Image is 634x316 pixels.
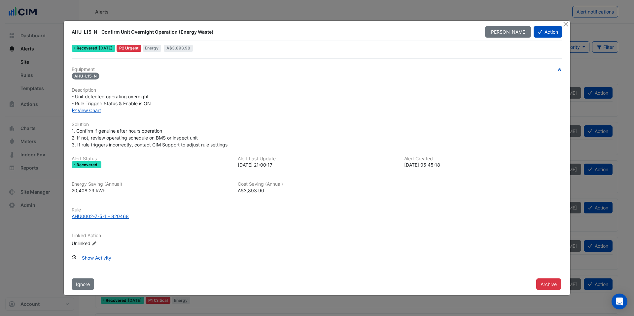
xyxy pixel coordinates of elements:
[72,156,230,162] h6: Alert Status
[77,46,99,50] span: Recovered
[72,122,562,127] h6: Solution
[238,181,396,187] h6: Cost Saving (Annual)
[72,94,151,106] span: - Unit detected operating overnight - Rule Trigger: Status & Enable is ON
[92,241,97,246] fa-icon: Edit Linked Action
[117,45,141,52] div: P2 Urgent
[612,294,627,309] div: Open Intercom Messenger
[72,73,99,79] span: AHU-L15-N
[72,233,562,238] h6: Linked Action
[72,207,562,213] h6: Rule
[143,45,161,52] span: Energy
[404,156,562,162] h6: Alert Created
[562,21,569,28] button: Close
[536,278,561,290] button: Archive
[72,108,101,113] a: View Chart
[72,128,228,147] span: 1. Confirm if genuine after hours operation 2. If not, review operating schedule on BMS or inspec...
[72,187,230,194] div: 20,408.29 kWh
[72,213,562,220] a: AHU0002-7-5-1 - 820468
[238,161,396,168] div: [DATE] 21:00:17
[76,281,90,287] span: Ignore
[77,163,99,167] span: Recovered
[166,46,190,50] span: A$3,893.90
[78,252,116,264] button: Show Activity
[72,67,562,72] h6: Equipment
[72,87,562,93] h6: Description
[99,46,113,50] span: Fri 26-Sep-2025 21:00 AEST
[238,156,396,162] h6: Alert Last Update
[72,278,94,290] button: Ignore
[534,26,562,38] button: Action
[72,181,230,187] h6: Energy Saving (Annual)
[238,188,264,193] span: A$3,893.90
[72,29,477,35] div: AHU-L15-N - Confirm Unit Overnight Operation (Energy Waste)
[489,29,527,35] span: [PERSON_NAME]
[72,240,151,247] div: Unlinked
[72,213,129,220] div: AHU0002-7-5-1 - 820468
[485,26,531,38] button: [PERSON_NAME]
[404,161,562,168] div: [DATE] 05:45:18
